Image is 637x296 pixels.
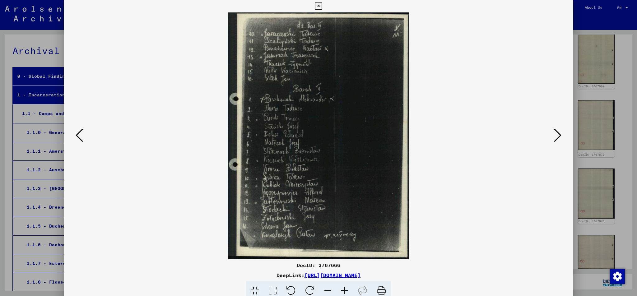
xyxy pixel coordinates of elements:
[64,271,573,279] div: DeepLink:
[64,261,573,269] div: DocID: 3767666
[85,12,552,259] img: 001.jpg
[305,272,360,278] a: [URL][DOMAIN_NAME]
[610,269,625,284] img: Change consent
